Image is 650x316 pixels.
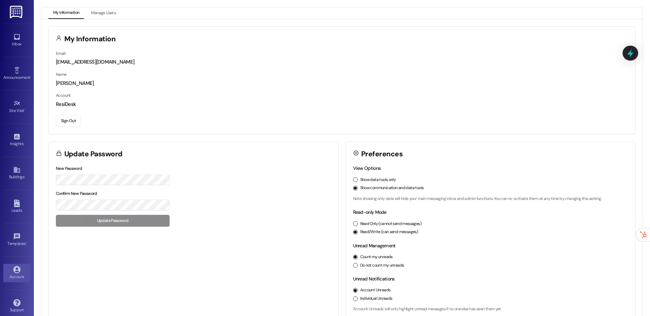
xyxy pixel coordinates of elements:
label: Unread Notifications [353,276,395,282]
button: Manage Users [86,7,121,19]
a: Inbox [3,31,30,49]
label: New Password [56,166,82,171]
label: Confirm New Password [56,191,97,196]
label: Read-only Mode [353,209,387,215]
div: [PERSON_NAME] [56,80,628,87]
button: My Information [48,7,84,19]
p: 'Account Unreads' will only highlight unread messages if no one else has seen them yet. [353,306,628,312]
label: Read Only (cannot send messages) [360,221,421,227]
h3: Preferences [361,151,403,158]
a: Support [3,297,30,315]
button: Sign Out [56,115,81,127]
p: Note: showing only data will hide your main messaging inbox and admin functions. You can re-activ... [353,196,628,202]
span: • [26,240,27,245]
a: Site Visit • [3,98,30,116]
label: Email [56,51,65,56]
a: Insights • [3,131,30,149]
a: Leads [3,198,30,216]
div: ResiDesk [56,101,628,108]
label: View Options [353,165,381,171]
h3: Update Password [64,151,123,158]
label: Account Unreads [360,287,391,293]
div: [EMAIL_ADDRESS][DOMAIN_NAME] [56,59,628,66]
label: Do not count my unreads [360,263,404,269]
span: • [24,107,25,112]
label: Show data tools only [360,177,396,183]
label: Unread Management [353,243,396,249]
a: Templates • [3,231,30,249]
label: Account [56,93,71,98]
label: Count my unreads [360,254,393,260]
a: Account [3,264,30,282]
h3: My Information [64,36,116,43]
label: Show communication and data tools [360,185,424,191]
label: Individual Unreads [360,296,392,302]
label: Name [56,72,67,77]
span: • [23,140,24,145]
img: ResiDesk Logo [10,6,24,18]
span: • [30,74,31,79]
label: Read/Write (can send messages) [360,229,418,235]
a: Buildings [3,164,30,182]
